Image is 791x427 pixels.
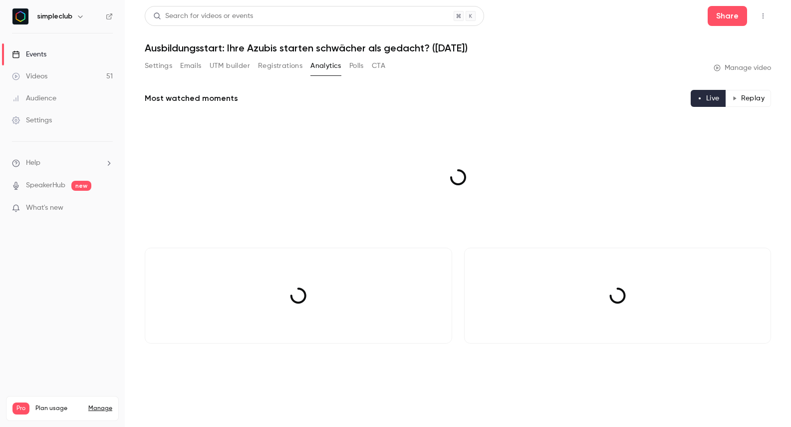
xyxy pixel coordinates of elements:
[372,58,385,74] button: CTA
[12,49,46,59] div: Events
[310,58,341,74] button: Analytics
[35,405,82,413] span: Plan usage
[691,90,726,107] button: Live
[258,58,302,74] button: Registrations
[714,63,771,73] a: Manage video
[12,158,113,168] li: help-dropdown-opener
[726,90,771,107] button: Replay
[145,42,771,54] h1: Ausbildungsstart: Ihre Azubis starten schwächer als gedacht? ([DATE])
[26,158,40,168] span: Help
[12,71,47,81] div: Videos
[145,58,172,74] button: Settings
[26,203,63,213] span: What's new
[12,115,52,125] div: Settings
[88,405,112,413] a: Manage
[708,6,747,26] button: Share
[153,11,253,21] div: Search for videos or events
[71,181,91,191] span: new
[180,58,201,74] button: Emails
[101,204,113,213] iframe: Noticeable Trigger
[210,58,250,74] button: UTM builder
[145,92,238,104] h2: Most watched moments
[37,11,72,21] h6: simpleclub
[26,180,65,191] a: SpeakerHub
[12,93,56,103] div: Audience
[349,58,364,74] button: Polls
[12,8,28,24] img: simpleclub
[12,403,29,415] span: Pro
